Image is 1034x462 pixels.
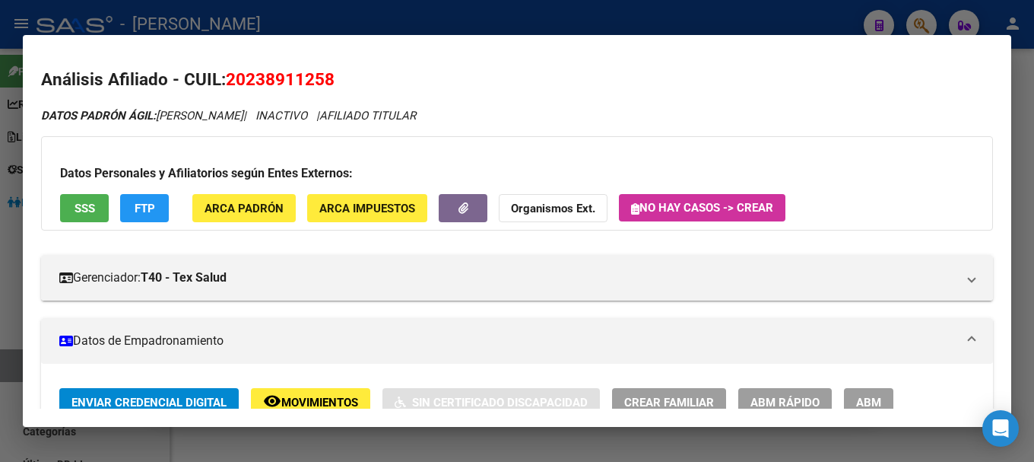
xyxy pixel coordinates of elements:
[41,109,156,123] strong: DATOS PADRÓN ÁGIL:
[499,194,607,222] button: Organismos Ext.
[738,388,832,416] button: ABM Rápido
[192,194,296,222] button: ARCA Padrón
[982,410,1019,447] div: Open Intercom Messenger
[844,388,893,416] button: ABM
[619,194,785,221] button: No hay casos -> Crear
[75,202,95,215] span: SSS
[141,269,227,287] strong: T40 - Tex Salud
[59,269,956,287] mat-panel-title: Gerenciador:
[511,202,595,215] strong: Organismos Ext.
[624,396,714,409] span: Crear Familiar
[41,255,993,301] mat-expansion-panel-header: Gerenciador:T40 - Tex Salud
[41,67,993,93] h2: Análisis Afiliado - CUIL:
[319,202,415,215] span: ARCA Impuestos
[41,109,416,123] i: | INACTIVO |
[59,388,239,416] button: Enviar Credencial Digital
[60,194,109,222] button: SSS
[251,388,370,416] button: Movimientos
[612,388,726,416] button: Crear Familiar
[71,396,227,409] span: Enviar Credencial Digital
[41,109,243,123] span: [PERSON_NAME]
[412,396,588,409] span: Sin Certificado Discapacidad
[135,202,155,215] span: FTP
[307,194,427,222] button: ARCA Impuestos
[59,332,956,350] mat-panel-title: Datos de Empadronamiento
[319,109,416,123] span: AFILIADO TITULAR
[631,201,773,215] span: No hay casos -> Crear
[750,396,820,409] span: ABM Rápido
[120,194,169,222] button: FTP
[281,396,358,409] span: Movimientos
[856,396,881,409] span: ABM
[60,164,974,183] h3: Datos Personales y Afiliatorios según Entes Externos:
[41,318,993,364] mat-expansion-panel-header: Datos de Empadronamiento
[226,69,335,89] span: 20238911258
[263,392,281,410] mat-icon: remove_red_eye
[382,388,600,416] button: Sin Certificado Discapacidad
[205,202,284,215] span: ARCA Padrón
